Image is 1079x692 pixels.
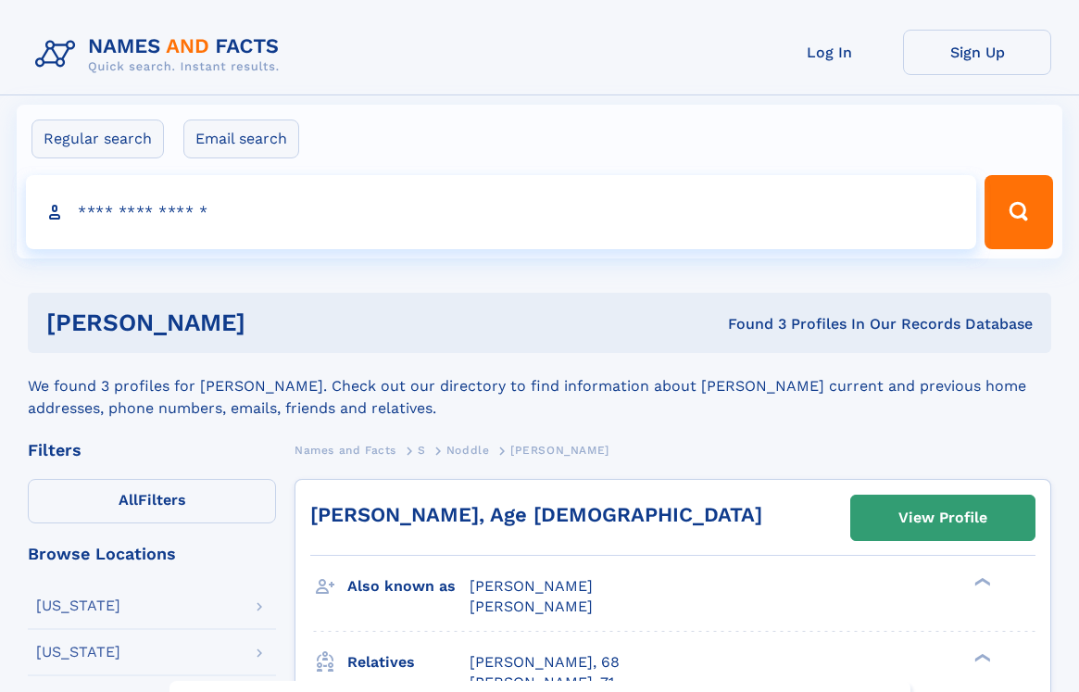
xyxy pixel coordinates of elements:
[903,30,1051,75] a: Sign Up
[28,30,295,80] img: Logo Names and Facts
[470,598,593,615] span: [PERSON_NAME]
[970,651,992,663] div: ❯
[898,497,987,539] div: View Profile
[851,496,1035,540] a: View Profile
[28,442,276,459] div: Filters
[26,175,976,249] input: search input
[28,546,276,562] div: Browse Locations
[119,491,138,509] span: All
[418,438,426,461] a: S
[36,598,120,613] div: [US_STATE]
[970,576,992,588] div: ❯
[347,571,470,602] h3: Also known as
[31,120,164,158] label: Regular search
[470,577,593,595] span: [PERSON_NAME]
[28,479,276,523] label: Filters
[310,503,762,526] a: [PERSON_NAME], Age [DEMOGRAPHIC_DATA]
[36,645,120,660] div: [US_STATE]
[985,175,1053,249] button: Search Button
[183,120,299,158] label: Email search
[755,30,903,75] a: Log In
[28,353,1051,420] div: We found 3 profiles for [PERSON_NAME]. Check out our directory to find information about [PERSON_...
[295,438,396,461] a: Names and Facts
[446,444,490,457] span: Noddle
[487,314,1034,334] div: Found 3 Profiles In Our Records Database
[418,444,426,457] span: S
[510,444,609,457] span: [PERSON_NAME]
[470,652,620,673] a: [PERSON_NAME], 68
[347,647,470,678] h3: Relatives
[46,311,487,334] h1: [PERSON_NAME]
[446,438,490,461] a: Noddle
